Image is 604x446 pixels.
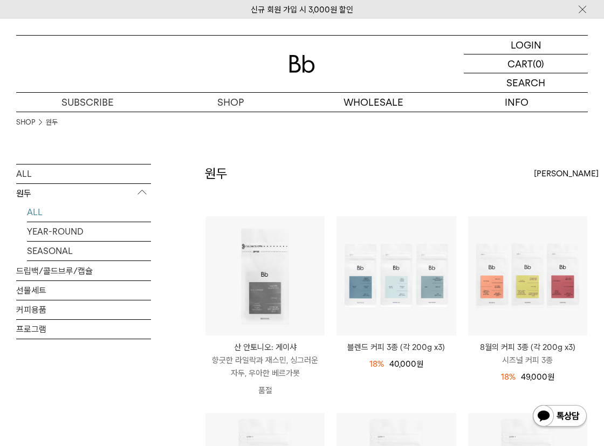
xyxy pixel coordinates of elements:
p: 원두 [16,184,151,203]
a: 프로그램 [16,320,151,339]
a: YEAR-ROUND [27,222,151,241]
p: WHOLESALE [302,93,445,112]
a: ALL [16,164,151,183]
a: 블렌드 커피 3종 (각 200g x3) [337,341,456,354]
img: 로고 [289,55,315,73]
p: 8월의 커피 3종 (각 200g x3) [468,341,587,354]
a: 산 안토니오: 게이샤 향긋한 라일락과 재스민, 싱그러운 자두, 우아한 베르가못 [205,341,325,380]
img: 블렌드 커피 3종 (각 200g x3) [337,216,456,335]
a: 신규 회원 가입 시 3,000원 할인 [251,5,353,15]
img: 8월의 커피 3종 (각 200g x3) [468,216,587,335]
span: 원 [416,359,423,369]
a: SUBSCRIBE [16,93,159,112]
a: SHOP [16,117,35,128]
a: 드립백/콜드브루/캡슐 [16,262,151,280]
span: [PERSON_NAME] [534,167,599,180]
h2: 원두 [205,164,228,183]
p: LOGIN [511,36,541,54]
a: ALL [27,203,151,222]
a: 8월의 커피 3종 (각 200g x3) 시즈널 커피 3종 [468,341,587,367]
p: INFO [445,93,588,112]
a: 커피용품 [16,300,151,319]
p: 시즈널 커피 3종 [468,354,587,367]
p: 향긋한 라일락과 재스민, 싱그러운 자두, 우아한 베르가못 [205,354,325,380]
div: 18% [369,358,384,370]
a: LOGIN [464,36,588,54]
span: 원 [547,372,554,382]
p: 산 안토니오: 게이샤 [205,341,325,354]
p: CART [507,54,533,73]
div: 18% [501,370,516,383]
p: 품절 [205,380,325,401]
a: 선물세트 [16,281,151,300]
a: SEASONAL [27,242,151,260]
p: (0) [533,54,544,73]
a: CART (0) [464,54,588,73]
span: 40,000 [389,359,423,369]
a: SHOP [159,93,302,112]
span: 49,000 [521,372,554,382]
img: 산 안토니오: 게이샤 [205,216,325,335]
img: 카카오톡 채널 1:1 채팅 버튼 [532,404,588,430]
a: 원두 [46,117,58,128]
p: SEARCH [506,73,545,92]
